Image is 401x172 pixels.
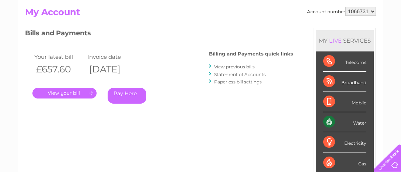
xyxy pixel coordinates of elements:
h3: Bills and Payments [25,28,293,41]
a: Telecoms [310,31,332,37]
a: Blog [337,31,348,37]
h4: Billing and Payments quick links [209,51,293,57]
td: Your latest bill [32,52,86,62]
a: Log out [377,31,394,37]
th: £657.60 [32,62,86,77]
div: Broadband [323,72,366,92]
a: Pay Here [108,88,146,104]
div: Electricity [323,132,366,153]
div: Water [323,112,366,132]
a: Paperless bill settings [214,79,262,85]
div: Clear Business is a trading name of Verastar Limited (registered in [GEOGRAPHIC_DATA] No. 3667643... [27,4,375,36]
td: Invoice date [86,52,139,62]
a: View previous bills [214,64,255,69]
div: MY SERVICES [316,30,374,51]
div: Mobile [323,92,366,112]
th: [DATE] [86,62,139,77]
a: 0333 014 3131 [262,4,313,13]
a: Water [271,31,285,37]
h2: My Account [25,7,376,21]
div: LIVE [328,37,343,44]
a: Contact [352,31,370,37]
a: Energy [290,31,306,37]
div: Telecoms [323,51,366,72]
img: logo.png [14,19,52,42]
div: Account number [307,7,376,16]
a: Statement of Accounts [214,72,266,77]
a: . [32,88,97,98]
